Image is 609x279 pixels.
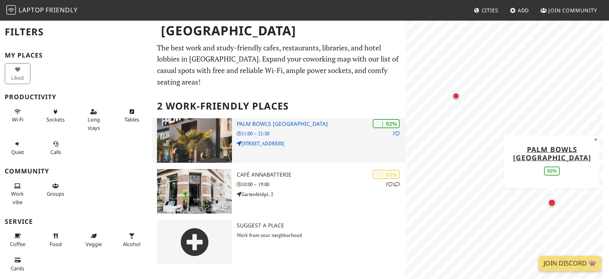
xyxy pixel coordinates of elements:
span: Stable Wi-Fi [12,116,23,123]
span: Friendly [46,6,77,14]
span: Work-friendly tables [124,116,139,123]
img: Palm Bowls Mainz [157,118,232,163]
button: Quiet [5,137,31,158]
span: Quiet [11,148,24,156]
div: Map marker [546,197,557,208]
button: Alcohol [119,229,145,250]
div: 92% [544,166,560,175]
span: Veggie [86,241,102,248]
img: LaptopFriendly [6,5,16,15]
h2: Filters [5,20,147,44]
h3: Service [5,218,147,225]
a: Suggest a Place Work from your neighborhood [152,220,406,264]
h1: [GEOGRAPHIC_DATA] [155,20,404,42]
span: Credit cards [11,265,24,272]
p: Gartenfeldpl. 2 [237,190,406,198]
a: Join Community [537,3,600,17]
span: Group tables [47,190,64,197]
span: Cities [482,7,498,14]
p: [STREET_ADDRESS] [237,140,406,147]
p: 10:00 – 19:00 [237,181,406,188]
a: LaptopFriendly LaptopFriendly [6,4,78,17]
button: Cards [5,254,31,275]
span: Food [50,241,62,248]
h3: My Places [5,52,147,59]
button: Coffee [5,229,31,250]
div: | 92% [373,119,400,128]
span: Coffee [10,241,25,248]
span: Add [518,7,529,14]
button: Calls [43,137,69,158]
span: Join Community [548,7,597,14]
p: 1 1 [385,181,400,188]
a: Palm Bowls Mainz | 92% 1 Palm Bowls [GEOGRAPHIC_DATA] 11:00 – 21:30 [STREET_ADDRESS] [152,118,406,163]
button: Tables [119,105,145,126]
a: Cities [471,3,502,17]
p: 11:00 – 21:30 [237,130,406,137]
button: Veggie [81,229,107,250]
p: The best work and study-friendly cafes, restaurants, libraries, and hotel lobbies in [GEOGRAPHIC_... [157,42,401,88]
button: Groups [43,179,69,200]
h2: 2 Work-Friendly Places [157,94,401,118]
h3: Suggest a Place [237,222,406,229]
p: 1 [393,130,400,137]
button: Close popup [592,135,599,144]
button: Long stays [81,105,107,134]
span: Long stays [88,116,100,131]
button: Work vibe [5,179,31,208]
span: People working [11,190,24,205]
a: Palm Bowls [GEOGRAPHIC_DATA] [513,144,591,162]
button: Sockets [43,105,69,126]
h3: Community [5,167,147,175]
button: Food [43,229,69,250]
a: Join Discord 👾 [539,256,601,271]
div: Map marker [451,91,461,101]
a: Add [507,3,532,17]
button: Wi-Fi [5,105,31,126]
p: Work from your neighborhood [237,231,406,239]
span: Power sockets [46,116,65,123]
h3: Productivity [5,93,147,101]
a: Café Annabatterie | 63% 11 Café Annabatterie 10:00 – 19:00 Gartenfeldpl. 2 [152,169,406,214]
img: gray-place-d2bdb4477600e061c01bd816cc0f2ef0cfcb1ca9e3ad78868dd16fb2af073a21.png [157,220,232,264]
span: Video/audio calls [50,148,61,156]
h3: Café Annabatterie [237,171,406,178]
span: Laptop [19,6,44,14]
div: | 63% [373,170,400,179]
img: Café Annabatterie [157,169,232,214]
span: Alcohol [123,241,140,248]
h3: Palm Bowls [GEOGRAPHIC_DATA] [237,121,406,127]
